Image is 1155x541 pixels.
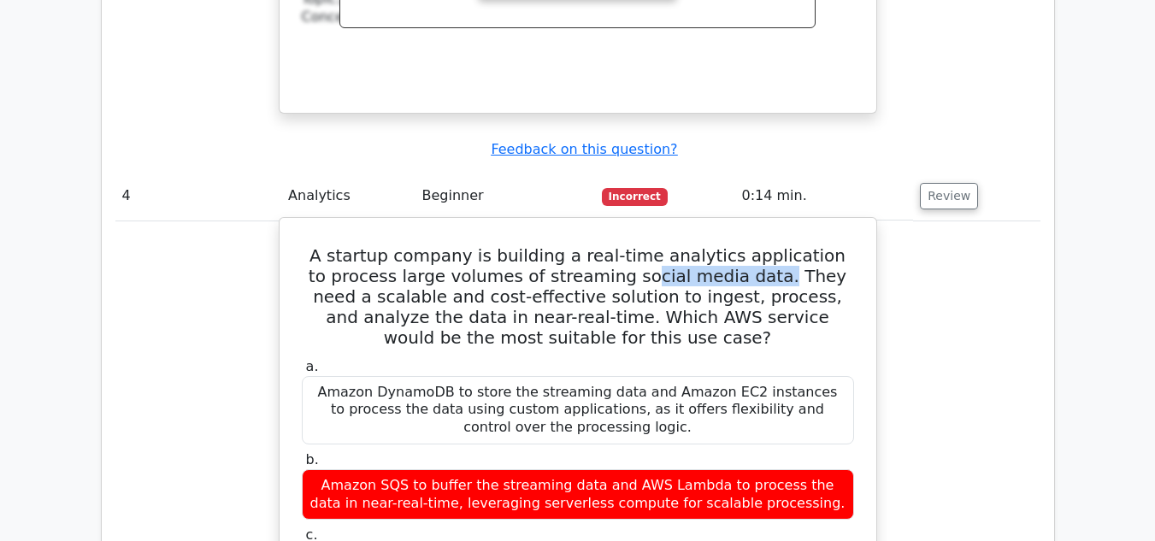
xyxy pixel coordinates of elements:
span: Incorrect [602,188,668,205]
div: Amazon SQS to buffer the streaming data and AWS Lambda to process the data in near-real-time, lev... [302,469,854,520]
td: 4 [115,172,282,221]
td: Analytics [281,172,415,221]
div: Concept: [302,9,854,26]
h5: A startup company is building a real-time analytics application to process large volumes of strea... [300,245,856,348]
span: a. [306,358,319,374]
td: Beginner [415,172,594,221]
button: Review [920,183,978,209]
div: Amazon DynamoDB to store the streaming data and Amazon EC2 instances to process the data using cu... [302,376,854,444]
span: b. [306,451,319,467]
a: Feedback on this question? [491,141,677,157]
td: 0:14 min. [734,172,913,221]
